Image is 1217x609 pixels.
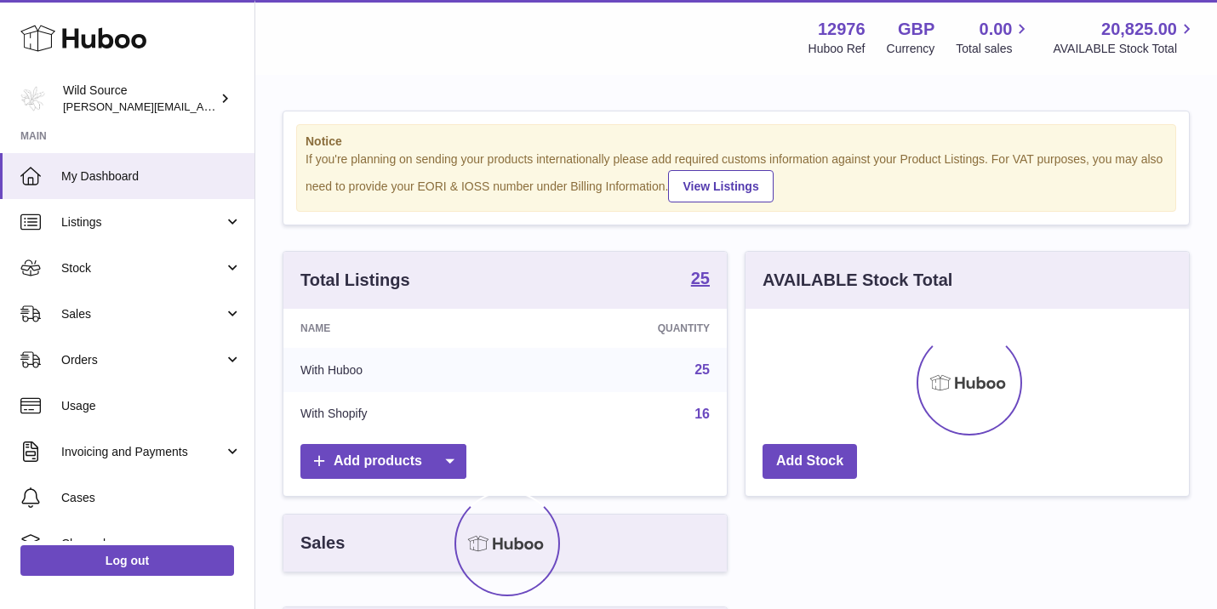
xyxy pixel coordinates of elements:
span: Orders [61,352,224,368]
a: 25 [691,270,710,290]
td: With Shopify [283,392,523,436]
div: Huboo Ref [808,41,866,57]
h3: AVAILABLE Stock Total [763,269,952,292]
a: 20,825.00 AVAILABLE Stock Total [1053,18,1197,57]
div: If you're planning on sending your products internationally please add required customs informati... [306,151,1167,202]
strong: GBP [898,18,934,41]
span: AVAILABLE Stock Total [1053,41,1197,57]
span: Total sales [956,41,1031,57]
div: Currency [887,41,935,57]
td: With Huboo [283,348,523,392]
a: 16 [694,407,710,421]
h3: Sales [300,532,345,555]
span: Sales [61,306,224,322]
span: My Dashboard [61,168,242,185]
span: Usage [61,398,242,414]
th: Name [283,309,523,348]
span: [PERSON_NAME][EMAIL_ADDRESS][DOMAIN_NAME] [63,100,341,113]
a: 25 [694,362,710,377]
h3: Total Listings [300,269,410,292]
span: Cases [61,490,242,506]
a: 0.00 Total sales [956,18,1031,57]
strong: 12976 [818,18,866,41]
a: Add Stock [763,444,857,479]
span: Channels [61,536,242,552]
span: 0.00 [980,18,1013,41]
img: kate@wildsource.co.uk [20,86,46,111]
a: Add products [300,444,466,479]
span: Stock [61,260,224,276]
strong: 25 [691,270,710,287]
span: Listings [61,214,224,231]
span: 20,825.00 [1101,18,1177,41]
a: View Listings [668,170,773,202]
a: Log out [20,545,234,576]
th: Quantity [523,309,727,348]
div: Wild Source [63,83,216,115]
strong: Notice [306,134,1167,150]
span: Invoicing and Payments [61,444,224,460]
